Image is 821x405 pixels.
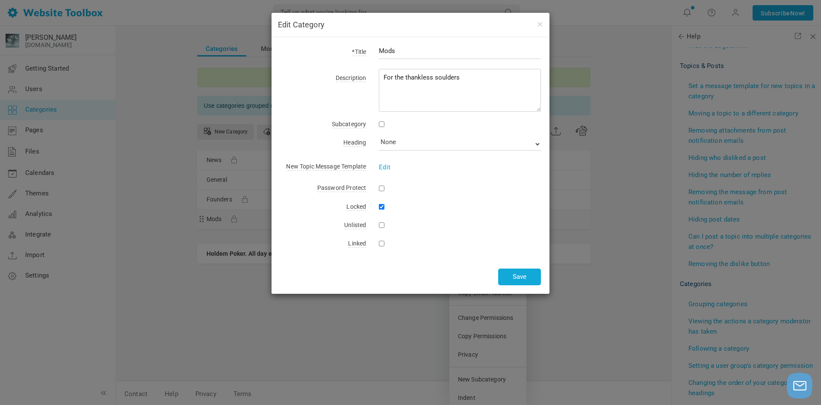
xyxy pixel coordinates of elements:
span: Locked [346,203,366,211]
span: *Title [352,48,366,56]
a: Edit [379,163,390,171]
span: Subcategory [332,121,366,128]
span: Heading [343,139,366,147]
button: Launch chat [787,373,812,399]
span: Description [336,74,366,82]
h4: Edit Category [278,19,543,30]
button: Save [498,269,541,285]
span: Password Protect [317,184,366,192]
span: Linked [348,240,366,248]
span: New Topic Message Template [286,163,366,171]
span: Unlisted [344,222,366,229]
textarea: For the thankless soulders [379,69,541,112]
